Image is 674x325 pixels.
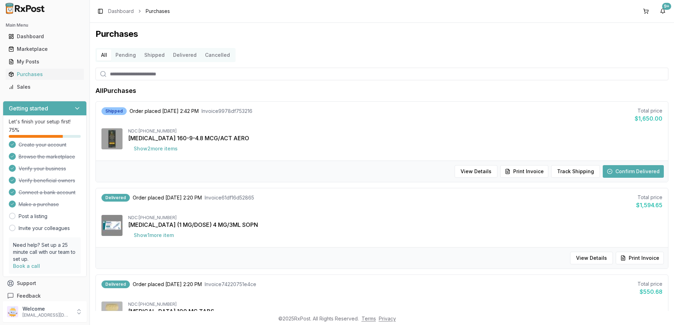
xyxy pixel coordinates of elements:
[17,292,41,299] span: Feedback
[637,287,662,296] div: $550.68
[19,177,75,184] span: Verify beneficial owners
[3,290,87,302] button: Feedback
[101,128,123,149] img: Breztri Aerosphere 160-9-4.8 MCG/ACT AERO
[603,165,664,178] button: Confirm Delivered
[133,194,202,201] span: Order placed [DATE] 2:20 PM
[6,30,84,43] a: Dashboard
[146,8,170,15] span: Purchases
[13,263,40,269] a: Book a call
[128,134,662,142] div: [MEDICAL_DATA] 160-9-4.8 MCG/ACT AERO
[19,225,70,232] a: Invite your colleagues
[205,281,256,288] span: Invoice 74220751e4ce
[95,28,668,40] h1: Purchases
[8,71,81,78] div: Purchases
[201,49,234,61] button: Cancelled
[19,153,75,160] span: Browse the marketplace
[128,302,662,307] div: NDC: [PHONE_NUMBER]
[108,8,134,15] a: Dashboard
[6,22,84,28] h2: Main Menu
[8,83,81,90] div: Sales
[637,280,662,287] div: Total price
[551,165,600,178] button: Track Shipping
[130,108,199,115] span: Order placed [DATE] 2:42 PM
[3,56,87,67] button: My Posts
[133,281,202,288] span: Order placed [DATE] 2:20 PM
[205,194,254,201] span: Invoice 61df16d52865
[97,49,111,61] button: All
[95,86,136,96] h1: All Purchases
[101,302,123,323] img: Invokana 100 MG TABS
[3,277,87,290] button: Support
[7,306,18,317] img: User avatar
[657,6,668,17] button: 9+
[8,46,81,53] div: Marketplace
[128,128,662,134] div: NDC: [PHONE_NUMBER]
[8,58,81,65] div: My Posts
[169,49,201,61] button: Delivered
[128,307,662,316] div: [MEDICAL_DATA] 100 MG TABS
[111,49,140,61] button: Pending
[3,31,87,42] button: Dashboard
[13,242,77,263] p: Need help? Set up a 25 minute call with our team to set up.
[362,316,376,321] a: Terms
[9,104,48,113] h3: Getting started
[3,43,87,55] button: Marketplace
[9,127,19,134] span: 75 %
[635,114,662,123] div: $1,650.00
[6,43,84,55] a: Marketplace
[22,312,71,318] p: [EMAIL_ADDRESS][DOMAIN_NAME]
[636,201,662,209] div: $1,594.65
[201,108,252,115] span: Invoice 9978df753216
[19,141,66,148] span: Create your account
[3,81,87,93] button: Sales
[19,189,75,196] span: Connect a bank account
[128,142,183,155] button: Show2more items
[3,3,48,14] img: RxPost Logo
[8,33,81,40] div: Dashboard
[650,301,667,318] iframe: Intercom live chat
[636,194,662,201] div: Total price
[3,69,87,80] button: Purchases
[635,107,662,114] div: Total price
[140,49,169,61] button: Shipped
[500,165,548,178] button: Print Invoice
[19,201,59,208] span: Make a purchase
[19,213,47,220] a: Post a listing
[19,165,66,172] span: Verify your business
[108,8,170,15] nav: breadcrumb
[9,118,81,125] p: Let's finish your setup first!
[101,107,127,115] div: Shipped
[101,194,130,202] div: Delivered
[662,3,671,10] div: 9+
[128,229,179,242] button: Show1more item
[128,221,662,229] div: [MEDICAL_DATA] (1 MG/DOSE) 4 MG/3ML SOPN
[128,215,662,221] div: NDC: [PHONE_NUMBER]
[455,165,497,178] button: View Details
[22,305,71,312] p: Welcome
[101,280,130,288] div: Delivered
[6,68,84,81] a: Purchases
[616,252,664,264] button: Print Invoice
[101,215,123,236] img: Ozempic (1 MG/DOSE) 4 MG/3ML SOPN
[570,252,613,264] button: View Details
[6,55,84,68] a: My Posts
[379,316,396,321] a: Privacy
[6,81,84,93] a: Sales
